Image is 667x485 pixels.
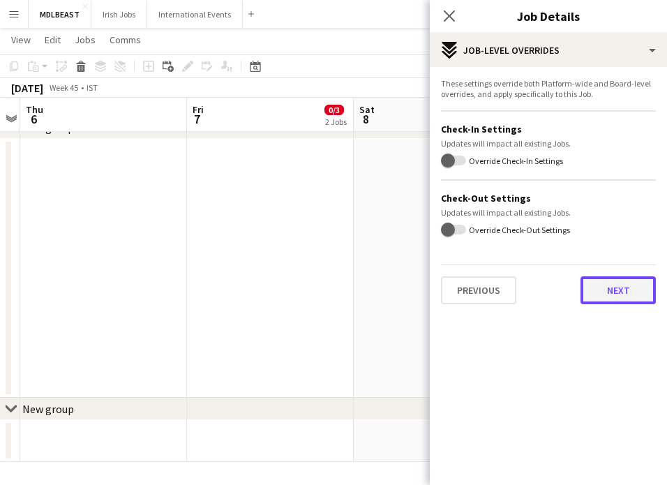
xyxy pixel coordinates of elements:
span: View [11,33,31,46]
div: Updates will impact all existing Jobs. [441,138,656,149]
a: Comms [104,31,147,49]
label: Override Check-Out Settings [466,224,570,234]
span: 8 [357,111,375,127]
a: Edit [39,31,66,49]
h3: Check-In Settings [441,123,656,135]
div: IST [87,82,98,93]
button: International Events [147,1,243,28]
div: Job-Level Overrides [430,33,667,67]
div: [DATE] [11,81,43,95]
span: Jobs [75,33,96,46]
div: Updates will impact all existing Jobs. [441,207,656,218]
button: Next [580,276,656,304]
button: Previous [441,276,516,304]
h3: Job Details [430,7,667,25]
button: Irish Jobs [91,1,147,28]
span: Fri [193,103,204,116]
span: Edit [45,33,61,46]
span: 0/3 [324,105,344,115]
span: Comms [110,33,141,46]
div: These settings override both Platform-wide and Board-level overrides, and apply specifically to t... [441,78,656,99]
span: Week 45 [46,82,81,93]
a: View [6,31,36,49]
div: 2 Jobs [325,117,347,127]
label: Override Check-In Settings [466,156,563,166]
a: Jobs [69,31,101,49]
span: Thu [26,103,43,116]
h3: Check-Out Settings [441,192,656,204]
div: New group [22,402,74,416]
span: 7 [190,111,204,127]
span: Sat [359,103,375,116]
button: MDLBEAST [29,1,91,28]
span: 6 [24,111,43,127]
